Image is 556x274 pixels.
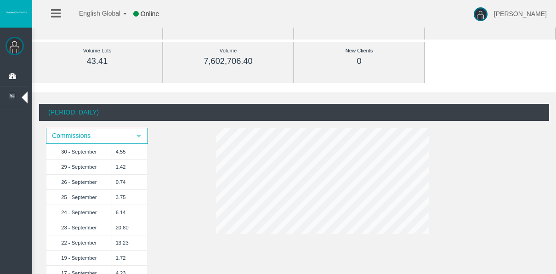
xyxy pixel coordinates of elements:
span: Commissions [47,129,130,143]
div: 0 [315,56,403,67]
td: 19 - September [46,250,112,265]
td: 3.75 [112,189,147,205]
div: Volume [184,46,272,56]
img: logo.svg [5,11,28,14]
td: 6.14 [112,205,147,220]
img: user-image [474,7,488,21]
td: 24 - September [46,205,112,220]
td: 1.42 [112,159,147,174]
td: 30 - September [46,144,112,159]
td: 0.74 [112,174,147,189]
span: English Global [67,10,120,17]
span: [PERSON_NAME] [494,10,547,17]
td: 1.72 [112,250,147,265]
td: 4.55 [112,144,147,159]
div: 43.41 [53,56,142,67]
td: 29 - September [46,159,112,174]
div: New Clients [315,46,403,56]
span: select [135,132,142,140]
td: 13.23 [112,235,147,250]
td: 20.80 [112,220,147,235]
div: 7,602,706.40 [184,56,272,67]
td: 26 - September [46,174,112,189]
td: 23 - September [46,220,112,235]
td: 22 - September [46,235,112,250]
td: 25 - September [46,189,112,205]
div: (Period: Daily) [39,104,549,121]
span: Online [141,10,159,17]
div: Volume Lots [53,46,142,56]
